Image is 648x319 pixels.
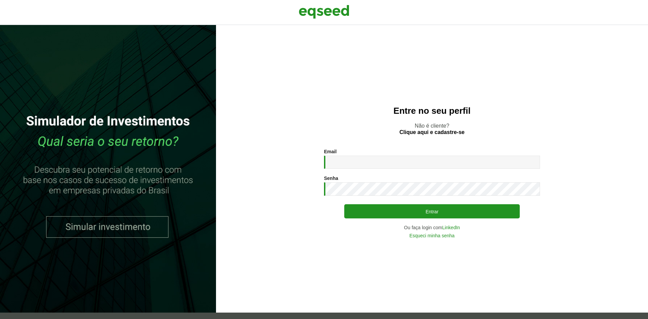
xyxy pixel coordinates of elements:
label: Senha [324,176,338,181]
label: Email [324,149,336,154]
div: Ou faça login com [324,225,540,230]
a: Esqueci minha senha [409,233,455,238]
button: Entrar [344,204,520,218]
a: LinkedIn [442,225,460,230]
img: EqSeed Logo [299,3,349,20]
a: Clique aqui e cadastre-se [400,130,465,135]
p: Não é cliente? [230,123,634,135]
h2: Entre no seu perfil [230,106,634,116]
